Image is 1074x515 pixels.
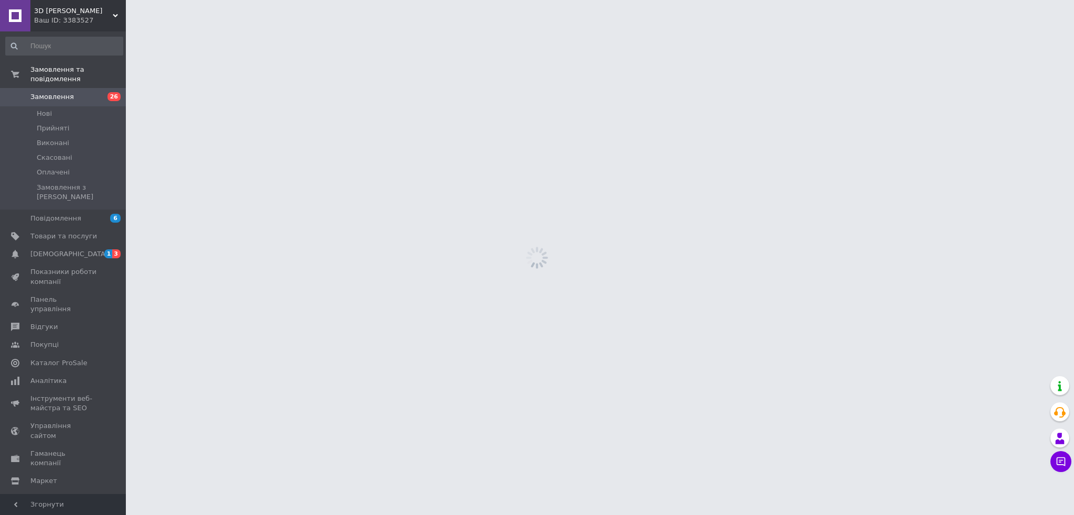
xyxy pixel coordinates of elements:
[30,232,97,241] span: Товари та послуги
[30,214,81,223] span: Повідомлення
[30,449,97,468] span: Гаманець компанії
[30,322,58,332] span: Відгуки
[37,138,69,148] span: Виконані
[5,37,123,56] input: Пошук
[37,168,70,177] span: Оплачені
[30,92,74,102] span: Замовлення
[30,267,97,286] span: Показники роботи компанії
[30,295,97,314] span: Панель управління
[34,6,113,16] span: 3D MAKSA
[30,65,126,84] span: Замовлення та повідомлення
[37,183,122,202] span: Замовлення з [PERSON_NAME]
[110,214,121,223] span: 6
[108,92,121,101] span: 26
[37,153,72,162] span: Скасовані
[30,394,97,413] span: Інструменти веб-майстра та SEO
[30,376,67,386] span: Аналітика
[30,476,57,486] span: Маркет
[37,109,52,118] span: Нові
[30,421,97,440] span: Управління сайтом
[30,358,87,368] span: Каталог ProSale
[1050,451,1071,472] button: Чат з покупцем
[37,124,69,133] span: Прийняті
[104,249,113,258] span: 1
[30,249,108,259] span: [DEMOGRAPHIC_DATA]
[34,16,126,25] div: Ваш ID: 3383527
[30,340,59,349] span: Покупці
[112,249,121,258] span: 3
